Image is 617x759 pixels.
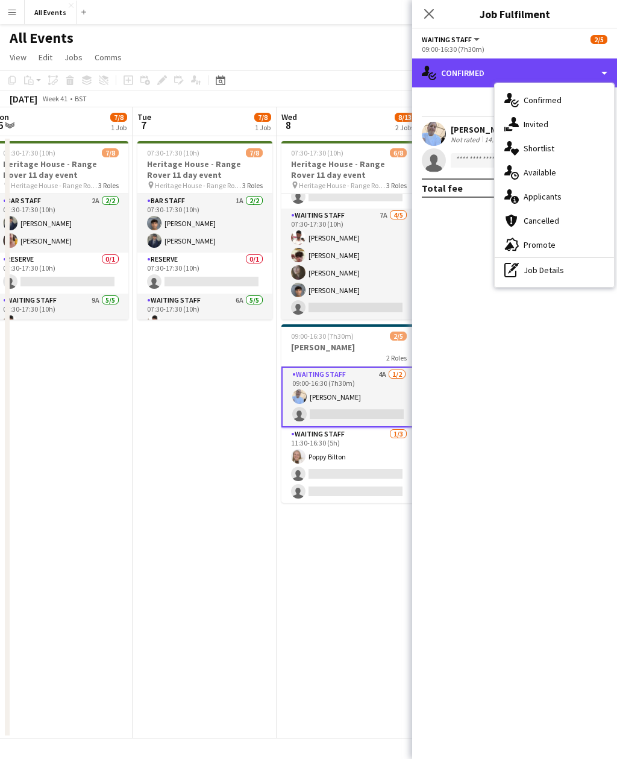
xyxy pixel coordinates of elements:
span: Edit [39,52,52,63]
div: 14.27mi [482,135,511,144]
span: Jobs [64,52,83,63]
span: Heritage House - Range Rover 11 day event [155,181,242,190]
a: Comms [90,49,127,65]
span: 3 Roles [98,181,119,190]
app-card-role: Waiting Staff7A4/507:30-17:30 (10h)[PERSON_NAME][PERSON_NAME][PERSON_NAME][PERSON_NAME] [281,209,416,320]
a: Edit [34,49,57,65]
span: Confirmed [524,95,562,106]
div: 1 Job [255,123,271,132]
span: Comms [95,52,122,63]
span: 3 Roles [242,181,263,190]
span: 8 [280,118,297,132]
span: 7/8 [254,113,271,122]
span: Shortlist [524,143,554,154]
div: 09:00-16:30 (7h30m) [422,45,607,54]
app-card-role: Bar Staff1A2/207:30-17:30 (10h)[PERSON_NAME][PERSON_NAME] [137,194,272,253]
span: Cancelled [524,215,559,226]
span: 7/8 [110,113,127,122]
h3: Heritage House - Range Rover 11 day event [281,159,416,180]
span: 7/8 [102,148,119,157]
div: Not rated [451,135,482,144]
a: View [5,49,31,65]
app-job-card: 07:30-17:30 (10h)6/8Heritage House - Range Rover 11 day event Heritage House - Range Rover 11 day... [281,141,416,320]
div: Confirmed [412,58,617,87]
app-card-role: Waiting Staff6A5/507:30-17:30 (10h)[PERSON_NAME] [137,294,272,405]
span: Wed [281,112,297,122]
button: Waiting Staff [422,35,481,44]
span: Invited [524,119,548,130]
span: Applicants [524,191,562,202]
span: 07:30-17:30 (10h) [291,148,343,157]
app-job-card: 09:00-16:30 (7h30m)2/5[PERSON_NAME]2 RolesWaiting Staff4A1/209:00-16:30 (7h30m)[PERSON_NAME] Wait... [281,324,416,503]
div: [DATE] [10,93,37,105]
span: 2/5 [390,332,407,341]
app-job-card: 07:30-17:30 (10h)7/8Heritage House - Range Rover 11 day event Heritage House - Range Rover 11 day... [137,141,272,320]
span: Promote [524,239,556,250]
app-card-role: Waiting Staff4A1/209:00-16:30 (7h30m)[PERSON_NAME] [281,367,416,427]
span: 07:30-17:30 (10h) [3,148,55,157]
div: Job Details [495,258,614,282]
span: Heritage House - Range Rover 11 day event [11,181,98,190]
span: 2/5 [590,35,607,44]
span: 09:00-16:30 (7h30m) [291,332,354,341]
span: 3 Roles [386,181,407,190]
div: [PERSON_NAME] [451,124,515,135]
span: Heritage House - Range Rover 11 day event [299,181,386,190]
span: Tue [137,112,151,122]
div: 1 Job [111,123,127,132]
a: Jobs [60,49,87,65]
app-card-role: Reserve0/107:30-17:30 (10h) [137,253,272,294]
h1: All Events [10,29,74,47]
span: Available [524,167,556,178]
span: 2 Roles [386,353,407,362]
div: 2 Jobs [395,123,415,132]
span: Week 41 [40,94,70,103]
h3: Job Fulfilment [412,6,617,22]
h3: [PERSON_NAME] [281,342,416,353]
span: 8/13 [395,113,415,122]
span: View [10,52,27,63]
button: All Events [25,1,77,24]
div: Total fee [422,182,463,194]
span: Waiting Staff [422,35,472,44]
h3: Heritage House - Range Rover 11 day event [137,159,272,180]
div: BST [75,94,87,103]
span: 7 [136,118,151,132]
app-card-role: Waiting Staff1/311:30-16:30 (5h)Poppy Bilton [281,427,416,503]
span: 6/8 [390,148,407,157]
span: 7/8 [246,148,263,157]
span: 07:30-17:30 (10h) [147,148,199,157]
